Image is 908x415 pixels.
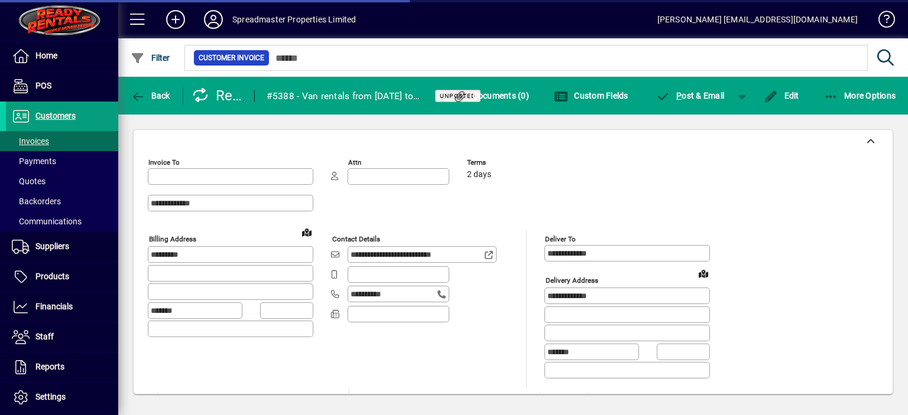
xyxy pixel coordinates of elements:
a: Knowledge Base [870,2,893,41]
span: Edit [764,91,799,100]
span: Communications [12,217,82,226]
button: Profile [194,9,232,30]
span: Reports [35,362,64,371]
a: Backorders [6,191,118,211]
span: POS [35,81,51,90]
span: Filter [131,53,170,63]
span: Back [131,91,170,100]
a: POS [6,71,118,101]
span: Quotes [12,177,46,186]
span: Invoices [12,136,49,146]
button: Back [128,85,173,106]
a: Suppliers [6,232,118,262]
span: P [676,91,682,100]
span: Terms [467,159,538,166]
mat-label: Recurs every [368,393,407,401]
button: More Options [821,85,899,106]
span: Backorders [12,197,61,206]
span: Customers [35,111,76,120]
button: Add [157,9,194,30]
a: Home [6,41,118,71]
button: Custom Fields [551,85,631,106]
span: Settings [35,392,66,401]
div: Spreadmaster Properties Limited [232,10,356,29]
span: 2 days [467,170,491,179]
mat-label: Attn [348,158,361,166]
button: Documents (0) [449,85,532,106]
span: More Options [824,91,896,100]
span: Customer Invoice [199,52,264,64]
a: Staff [6,322,118,352]
span: Home [35,51,57,60]
span: Financials [35,302,73,311]
span: Products [35,272,69,281]
div: Recurring Customer Invoice [192,86,242,105]
a: View on map [694,264,713,283]
span: Suppliers [35,241,69,251]
a: Products [6,262,118,292]
a: Payments [6,151,118,171]
span: Documents (0) [452,91,529,100]
div: #5388 - Van rentals from [DATE] to [DATE] 7 x 8 Seaters KWN 865 (MA25G), KWY 695 (MA25G), KLM 163... [267,87,420,106]
span: Staff [35,332,54,341]
mat-label: # of occurrences after this [527,393,612,401]
mat-label: Deliver To [545,235,576,243]
a: Reports [6,352,118,382]
button: Filter [128,47,173,68]
button: Post & Email [650,85,731,106]
button: Edit [761,85,802,106]
div: [PERSON_NAME] [EMAIL_ADDRESS][DOMAIN_NAME] [657,10,858,29]
a: View on map [297,223,316,241]
a: Settings [6,383,118,412]
mat-label: Deliver via [148,393,181,401]
a: Quotes [6,171,118,191]
app-page-header-button: Back [118,85,183,106]
span: Payments [12,156,56,166]
a: Invoices [6,131,118,151]
span: Custom Fields [554,91,628,100]
a: Financials [6,292,118,322]
a: Communications [6,211,118,231]
mat-label: Invoice To [148,158,180,166]
span: ost & Email [656,91,725,100]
